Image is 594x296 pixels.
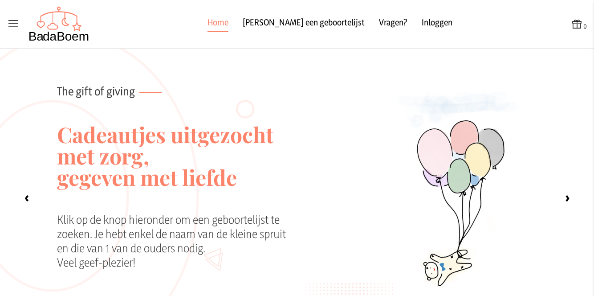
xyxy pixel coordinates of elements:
[57,49,299,99] p: The gift of giving
[558,189,576,207] label: ›
[18,189,36,207] label: ‹
[243,16,365,32] a: [PERSON_NAME] een geboortelijst
[571,18,587,31] button: 0
[379,16,407,32] a: Vragen?
[207,16,228,32] a: Home
[57,99,299,213] h2: Cadeautjes uitgezocht met zorg, gegeven met liefde
[28,6,90,42] img: Badaboem
[422,16,452,32] a: Inloggen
